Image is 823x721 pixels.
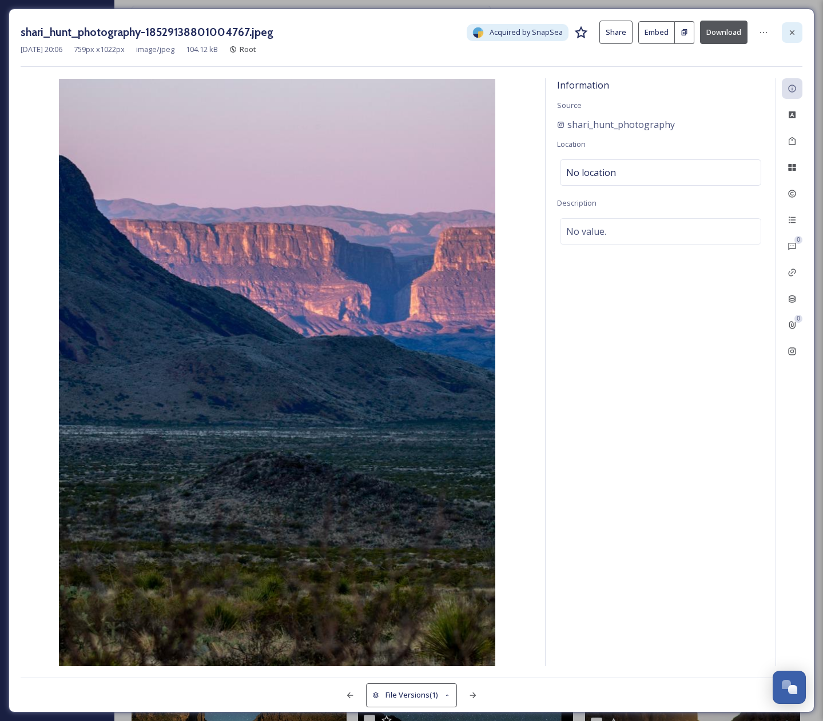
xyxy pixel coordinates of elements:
[566,166,616,179] span: No location
[186,44,218,55] span: 104.12 kB
[136,44,174,55] span: image/jpeg
[557,139,586,149] span: Location
[472,27,484,38] img: snapsea-logo.png
[794,315,802,323] div: 0
[599,21,633,44] button: Share
[557,198,597,208] span: Description
[490,27,563,38] span: Acquired by SnapSea
[638,21,675,44] button: Embed
[21,24,273,41] h3: shari_hunt_photography-18529138801004767.jpeg
[557,100,582,110] span: Source
[21,79,534,666] img: shari_hunt_photography-18529138801004767.jpeg
[700,21,748,44] button: Download
[773,671,806,704] button: Open Chat
[557,118,675,131] a: shari_hunt_photography
[557,79,609,91] span: Information
[74,44,125,55] span: 759 px x 1022 px
[567,118,675,131] span: shari_hunt_photography
[21,44,62,55] span: [DATE] 20:06
[240,44,256,54] span: Root
[794,236,802,244] div: 0
[566,225,606,238] span: No value.
[366,683,458,707] button: File Versions(1)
